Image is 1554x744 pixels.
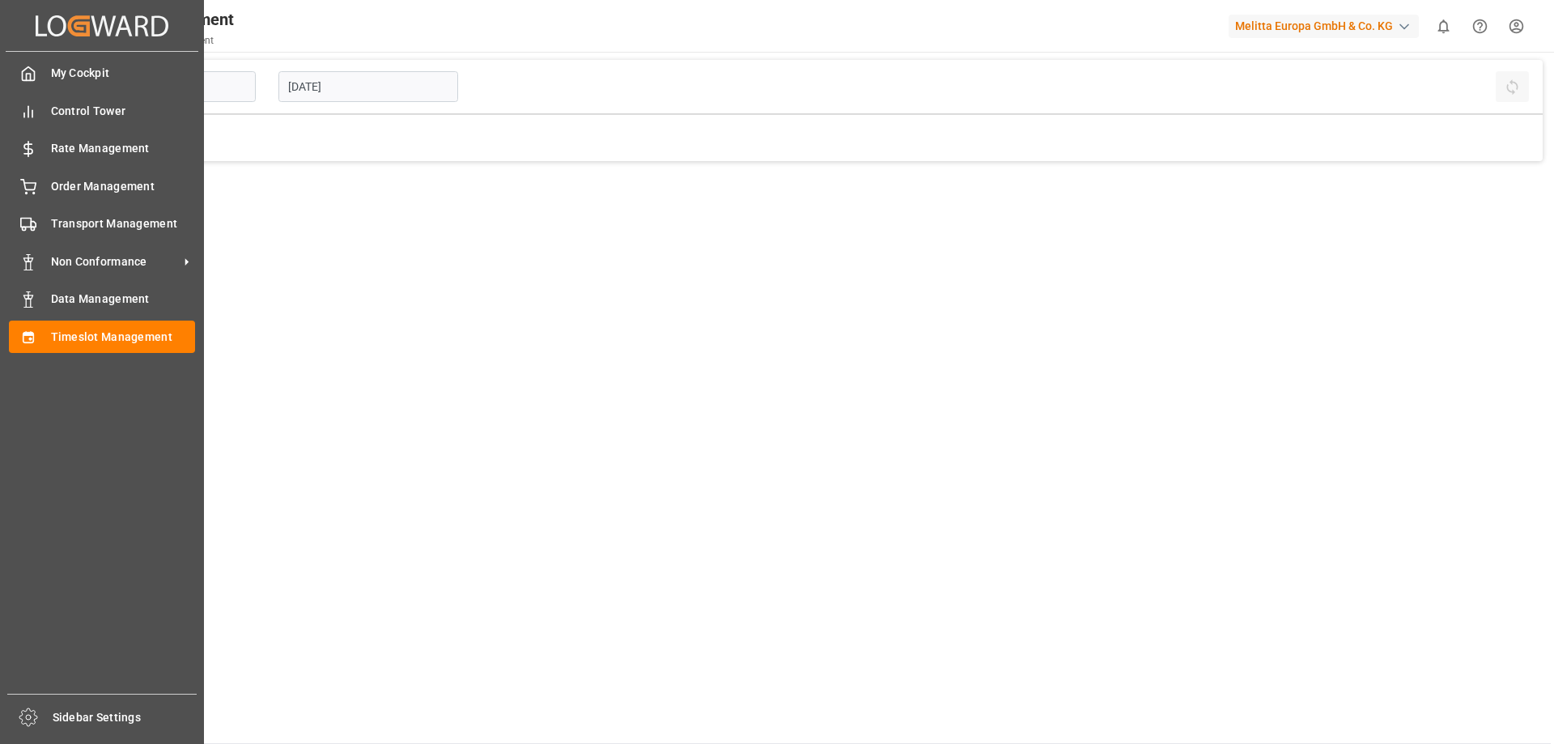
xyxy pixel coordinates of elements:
a: Transport Management [9,208,195,240]
span: Sidebar Settings [53,709,197,726]
span: Order Management [51,178,196,195]
a: Rate Management [9,133,195,164]
span: Control Tower [51,103,196,120]
input: DD.MM.YYYY [278,71,458,102]
span: Data Management [51,291,196,308]
span: Rate Management [51,140,196,157]
a: Order Management [9,170,195,202]
span: Timeslot Management [51,329,196,346]
a: My Cockpit [9,57,195,89]
span: Non Conformance [51,253,179,270]
a: Data Management [9,283,195,315]
span: My Cockpit [51,65,196,82]
span: Transport Management [51,215,196,232]
a: Timeslot Management [9,321,195,352]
